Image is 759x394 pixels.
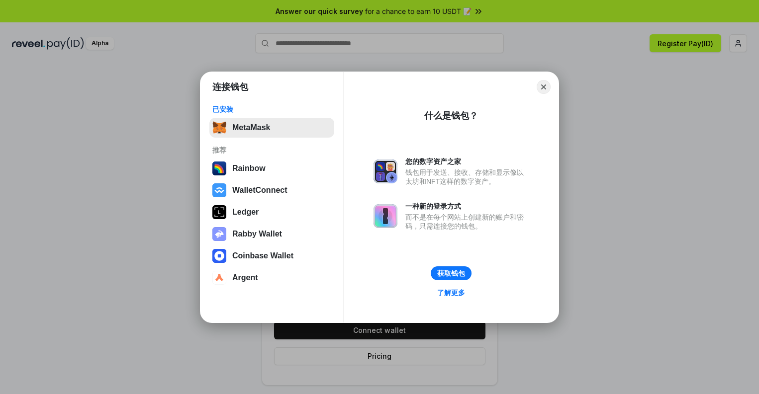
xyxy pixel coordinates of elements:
div: 而不是在每个网站上创建新的账户和密码，只需连接您的钱包。 [405,213,529,231]
div: 了解更多 [437,288,465,297]
img: svg+xml,%3Csvg%20xmlns%3D%22http%3A%2F%2Fwww.w3.org%2F2000%2Fsvg%22%20width%3D%2228%22%20height%3... [212,205,226,219]
button: Argent [209,268,334,288]
div: 一种新的登录方式 [405,202,529,211]
button: Ledger [209,202,334,222]
img: svg+xml,%3Csvg%20xmlns%3D%22http%3A%2F%2Fwww.w3.org%2F2000%2Fsvg%22%20fill%3D%22none%22%20viewBox... [374,204,397,228]
img: svg+xml,%3Csvg%20xmlns%3D%22http%3A%2F%2Fwww.w3.org%2F2000%2Fsvg%22%20fill%3D%22none%22%20viewBox... [374,159,397,183]
div: 什么是钱包？ [424,110,478,122]
div: 已安装 [212,105,331,114]
button: Coinbase Wallet [209,246,334,266]
div: Ledger [232,208,259,217]
img: svg+xml,%3Csvg%20width%3D%2228%22%20height%3D%2228%22%20viewBox%3D%220%200%2028%2028%22%20fill%3D... [212,271,226,285]
button: Rainbow [209,158,334,178]
div: 钱包用于发送、接收、存储和显示像以太坊和NFT这样的数字资产。 [405,168,529,186]
img: svg+xml,%3Csvg%20width%3D%2228%22%20height%3D%2228%22%20viewBox%3D%220%200%2028%2028%22%20fill%3D... [212,249,226,263]
div: 推荐 [212,146,331,155]
img: svg+xml,%3Csvg%20width%3D%2228%22%20height%3D%2228%22%20viewBox%3D%220%200%2028%2028%22%20fill%3D... [212,183,226,197]
button: 获取钱包 [431,266,472,280]
button: Rabby Wallet [209,224,334,244]
div: 您的数字资产之家 [405,157,529,166]
img: svg+xml,%3Csvg%20width%3D%22120%22%20height%3D%22120%22%20viewBox%3D%220%200%20120%20120%22%20fil... [212,161,226,175]
button: WalletConnect [209,180,334,200]
div: WalletConnect [232,186,287,195]
button: MetaMask [209,118,334,138]
a: 了解更多 [431,286,471,299]
img: svg+xml,%3Csvg%20xmlns%3D%22http%3A%2F%2Fwww.w3.org%2F2000%2Fsvg%22%20fill%3D%22none%22%20viewBox... [212,227,226,241]
div: MetaMask [232,123,270,132]
div: Argent [232,273,258,282]
div: Rainbow [232,164,266,173]
img: svg+xml,%3Csvg%20fill%3D%22none%22%20height%3D%2233%22%20viewBox%3D%220%200%2035%2033%22%20width%... [212,121,226,135]
h1: 连接钱包 [212,81,248,93]
div: Coinbase Wallet [232,251,293,260]
div: 获取钱包 [437,269,465,278]
div: Rabby Wallet [232,230,282,238]
button: Close [537,80,551,94]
